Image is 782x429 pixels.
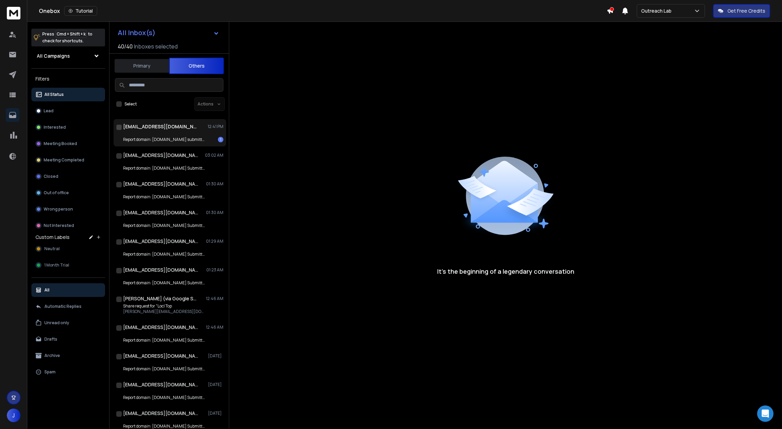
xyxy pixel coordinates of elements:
p: Report domain: [DOMAIN_NAME] Submitter: [DOMAIN_NAME] [123,366,205,372]
button: Wrong person [31,202,105,216]
h3: Filters [31,74,105,84]
p: Get Free Credits [727,8,765,14]
p: Report domain: [DOMAIN_NAME] Submitter: [DOMAIN_NAME] [123,166,205,171]
h1: [EMAIL_ADDRESS][DOMAIN_NAME] [123,381,198,388]
span: Neutral [44,246,60,252]
p: 12:46 AM [206,296,223,301]
p: [DATE] [208,411,223,416]
h1: [EMAIL_ADDRESS][DOMAIN_NAME] [123,123,198,130]
p: Report domain: [DOMAIN_NAME] Submitter: [DOMAIN_NAME] [123,194,205,200]
p: 03:02 AM [205,153,223,158]
p: Outreach Lab [641,8,674,14]
p: Wrong person [44,206,73,212]
p: Report domain: [DOMAIN_NAME] Submitter: [DOMAIN_NAME] [123,252,205,257]
p: 01:23 AM [206,267,223,273]
p: Out of office [44,190,69,196]
p: 01:30 AM [206,210,223,215]
p: Spam [44,369,56,375]
h1: [EMAIL_ADDRESS][DOMAIN_NAME] [123,152,198,159]
button: All Inbox(s) [112,26,225,40]
div: 1 [218,137,223,142]
button: All Status [31,88,105,101]
p: [DATE] [208,382,223,387]
button: Automatic Replies [31,300,105,313]
button: Out of office [31,186,105,200]
button: Not Interested [31,219,105,232]
span: Cmd + Shift + k [56,30,87,38]
p: All [44,287,49,293]
p: 01:29 AM [206,239,223,244]
p: Interested [44,125,66,130]
button: Neutral [31,242,105,256]
button: Archive [31,349,105,362]
button: Meeting Booked [31,137,105,151]
p: It’s the beginning of a legendary conversation [437,267,574,276]
p: Meeting Completed [44,157,84,163]
p: Report domain: [DOMAIN_NAME] Submitter: [DOMAIN_NAME] [123,424,205,429]
h1: All Inbox(s) [118,29,156,36]
button: J [7,409,20,422]
p: All Status [44,92,64,97]
p: 12:41 PM [208,124,223,129]
button: Interested [31,120,105,134]
span: 40 / 40 [118,42,133,51]
p: Press to check for shortcuts. [42,31,92,44]
div: Onebox [39,6,607,16]
p: Not Interested [44,223,74,228]
button: Drafts [31,332,105,346]
p: Report domain: [DOMAIN_NAME] Submitter: [DOMAIN_NAME] [123,280,205,286]
label: Select [124,101,137,107]
h1: [EMAIL_ADDRESS][DOMAIN_NAME] [123,410,198,417]
h1: [EMAIL_ADDRESS][DOMAIN_NAME] [123,238,198,245]
p: Report domain: [DOMAIN_NAME] Submitter: [DOMAIN_NAME] [123,395,205,400]
p: Report domain: [DOMAIN_NAME] submitter: [DOMAIN_NAME] [123,137,205,142]
button: All Campaigns [31,49,105,63]
button: 1 Month Trial [31,258,105,272]
button: Unread only [31,316,105,330]
p: Share request for "Locl Top [123,303,205,309]
button: Lead [31,104,105,118]
h3: Inboxes selected [134,42,178,51]
p: Unread only [44,320,69,326]
h1: [EMAIL_ADDRESS][DOMAIN_NAME] [123,353,198,359]
h1: [EMAIL_ADDRESS][DOMAIN_NAME] [123,267,198,273]
p: Closed [44,174,58,179]
button: All [31,283,105,297]
p: Report domain: [DOMAIN_NAME] Submitter: [DOMAIN_NAME] [123,223,205,228]
button: Closed [31,170,105,183]
button: Meeting Completed [31,153,105,167]
h1: [PERSON_NAME] (via Google Sheets) [123,295,198,302]
button: Primary [115,58,169,73]
div: Open Intercom Messenger [757,405,773,422]
p: [PERSON_NAME][EMAIL_ADDRESS][DOMAIN_NAME] requests access to an [123,309,205,314]
p: Report domain: [DOMAIN_NAME] Submitter: [DOMAIN_NAME] [123,338,205,343]
p: Drafts [44,337,57,342]
p: Lead [44,108,54,114]
p: [DATE] [208,353,223,359]
span: 1 Month Trial [44,262,69,268]
h1: [EMAIL_ADDRESS][DOMAIN_NAME] [123,209,198,216]
p: Automatic Replies [44,304,82,309]
h3: Custom Labels [35,234,70,241]
button: Tutorial [64,6,97,16]
button: Others [169,58,224,74]
h1: [EMAIL_ADDRESS][DOMAIN_NAME] [123,324,198,331]
p: Archive [44,353,60,358]
button: Spam [31,365,105,379]
button: Get Free Credits [713,4,770,18]
h1: All Campaigns [37,53,70,59]
p: 12:46 AM [206,325,223,330]
h1: [EMAIL_ADDRESS][DOMAIN_NAME] [123,181,198,187]
p: 01:30 AM [206,181,223,187]
p: Meeting Booked [44,141,77,146]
